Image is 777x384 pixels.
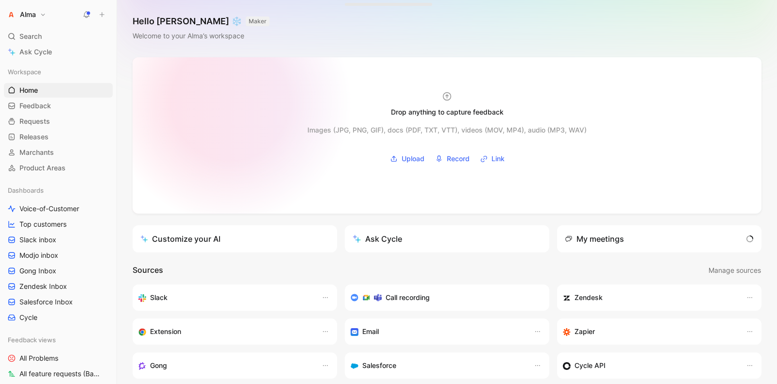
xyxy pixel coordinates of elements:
h3: Email [362,326,379,337]
div: Capture feedback from thousands of sources with Zapier (survey results, recordings, sheets, etc). [563,326,736,337]
span: Product Areas [19,163,66,173]
span: Requests [19,117,50,126]
span: Search [19,31,42,42]
h3: Extension [150,326,181,337]
a: Product Areas [4,161,113,175]
a: All feature requests (Backlog & To do) [4,367,113,381]
div: Search [4,29,113,44]
h3: Slack [150,292,168,303]
div: Capture feedback from your incoming calls [138,360,312,371]
span: Salesforce Inbox [19,297,73,307]
span: Top customers [19,219,67,229]
div: Feedback views [4,333,113,347]
h1: Hello [PERSON_NAME] ❄️ [133,16,270,27]
div: My meetings [565,233,624,245]
div: Forward emails to your feedback inbox [351,326,524,337]
a: Modjo inbox [4,248,113,263]
button: Link [477,151,508,166]
a: Cycle [4,310,113,325]
div: Drop anything to capture feedback [391,106,504,118]
div: Images (JPG, PNG, GIF), docs (PDF, TXT, VTT), videos (MOV, MP4), audio (MP3, WAV) [307,124,587,136]
span: Feedback views [8,335,56,345]
div: Welcome to your Alma’s workspace [133,30,270,42]
a: Top customers [4,217,113,232]
h3: Zendesk [574,292,603,303]
a: Feedback [4,99,113,113]
span: Home [19,85,38,95]
span: Releases [19,132,49,142]
div: DashboardsVoice-of-CustomerTop customersSlack inboxModjo inboxGong InboxZendesk InboxSalesforce I... [4,183,113,325]
a: Marchants [4,145,113,160]
a: All Problems [4,351,113,366]
span: Zendesk Inbox [19,282,67,291]
a: Customize your AI [133,225,337,252]
span: All Problems [19,353,58,363]
button: MAKER [246,17,270,26]
h1: Alma [20,10,36,19]
span: Feedback [19,101,51,111]
span: Slack inbox [19,235,56,245]
a: Salesforce Inbox [4,295,113,309]
span: Ask Cycle [19,46,52,58]
button: AlmaAlma [4,8,49,21]
span: All feature requests (Backlog & To do) [19,369,102,379]
h2: Sources [133,264,163,277]
h3: Zapier [574,326,595,337]
a: Voice-of-Customer [4,201,113,216]
button: Ask Cycle [345,225,549,252]
span: Marchants [19,148,54,157]
span: Gong Inbox [19,266,56,276]
a: Home [4,83,113,98]
div: Capture feedback from anywhere on the web [138,326,312,337]
button: Upload [387,151,428,166]
button: Record [432,151,473,166]
span: Upload [402,153,424,165]
h3: Cycle API [574,360,606,371]
a: Releases [4,130,113,144]
a: Ask Cycle [4,45,113,59]
span: Cycle [19,313,37,322]
span: Voice-of-Customer [19,204,79,214]
h3: Call recording [386,292,430,303]
span: Workspace [8,67,41,77]
div: Sync your marchants, send feedback and get updates in Slack [138,292,312,303]
a: Requests [4,114,113,129]
h3: Gong [150,360,167,371]
span: Dashboards [8,185,44,195]
div: Customize your AI [140,233,220,245]
a: Slack inbox [4,233,113,247]
div: Sync marchants and create docs [563,292,736,303]
button: Manage sources [708,264,761,277]
a: Gong Inbox [4,264,113,278]
div: Sync marchants & send feedback from custom sources. Get inspired by our favorite use case [563,360,736,371]
span: Record [447,153,470,165]
span: Link [491,153,505,165]
h3: Salesforce [362,360,396,371]
img: Alma [6,10,16,19]
div: Record & transcribe meetings from Zoom, Meet & Teams. [351,292,536,303]
div: Dashboards [4,183,113,198]
a: Zendesk Inbox [4,279,113,294]
span: Modjo inbox [19,250,58,260]
div: Workspace [4,65,113,79]
span: Manage sources [709,265,761,276]
div: Ask Cycle [353,233,402,245]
